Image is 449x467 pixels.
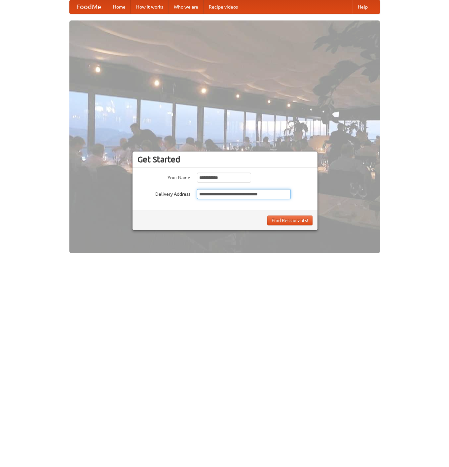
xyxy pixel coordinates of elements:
button: Find Restaurants! [267,216,313,225]
a: Home [108,0,131,14]
label: Your Name [137,173,190,181]
a: Who we are [168,0,204,14]
label: Delivery Address [137,189,190,197]
h3: Get Started [137,154,313,164]
a: Help [353,0,373,14]
a: FoodMe [70,0,108,14]
a: How it works [131,0,168,14]
a: Recipe videos [204,0,243,14]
